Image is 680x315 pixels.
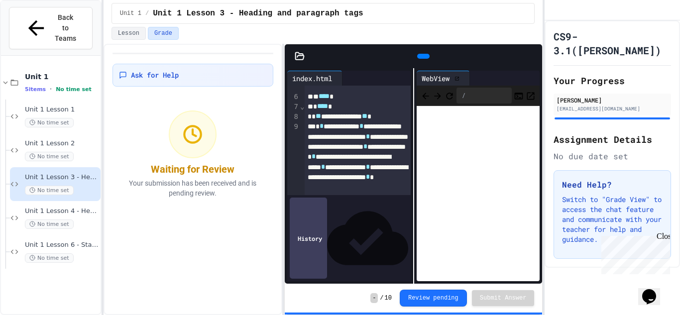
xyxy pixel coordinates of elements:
[118,178,267,198] p: Your submission has been received and is pending review.
[300,103,305,110] span: Fold line
[25,105,99,114] span: Unit 1 Lesson 1
[287,71,342,86] div: index.html
[514,90,524,102] button: Console
[25,152,74,161] span: No time set
[54,12,77,44] span: Back to Teams
[4,4,69,63] div: Chat with us now!Close
[417,71,470,86] div: WebView
[112,27,146,40] button: Lesson
[370,293,378,303] span: -
[562,195,663,244] p: Switch to "Grade View" to access the chat feature and communicate with your teacher for help and ...
[287,122,300,211] div: 9
[131,70,179,80] span: Ask for Help
[287,102,300,112] div: 7
[287,92,300,102] div: 6
[25,118,74,127] span: No time set
[417,73,454,84] div: WebView
[562,179,663,191] h3: Need Help?
[456,88,512,104] div: /
[597,232,670,274] iframe: chat widget
[148,27,179,40] button: Grade
[557,96,668,105] div: [PERSON_NAME]
[385,294,392,302] span: 10
[151,162,234,176] div: Waiting for Review
[472,290,535,306] button: Submit Answer
[25,207,99,215] span: Unit 1 Lesson 4 - Headlines Lab
[554,150,671,162] div: No due date set
[421,89,431,102] span: Back
[25,186,74,195] span: No time set
[638,275,670,305] iframe: chat widget
[554,29,671,57] h1: CS9-3.1([PERSON_NAME])
[25,219,74,229] span: No time set
[380,294,383,302] span: /
[526,90,536,102] button: Open in new tab
[25,253,74,263] span: No time set
[25,173,99,182] span: Unit 1 Lesson 3 - Heading and paragraph tags
[25,72,99,81] span: Unit 1
[25,86,46,93] span: 5 items
[25,241,99,249] span: Unit 1 Lesson 6 - Stations 1
[433,89,443,102] span: Forward
[445,90,454,102] button: Refresh
[9,7,93,49] button: Back to Teams
[290,198,327,279] div: History
[554,132,671,146] h2: Assignment Details
[153,7,363,19] span: Unit 1 Lesson 3 - Heading and paragraph tags
[417,106,540,282] iframe: Web Preview
[50,85,52,93] span: •
[557,105,668,112] div: [EMAIL_ADDRESS][DOMAIN_NAME]
[56,86,92,93] span: No time set
[145,9,149,17] span: /
[287,112,300,122] div: 8
[400,290,467,307] button: Review pending
[25,139,99,148] span: Unit 1 Lesson 2
[120,9,141,17] span: Unit 1
[287,73,337,84] div: index.html
[554,74,671,88] h2: Your Progress
[480,294,527,302] span: Submit Answer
